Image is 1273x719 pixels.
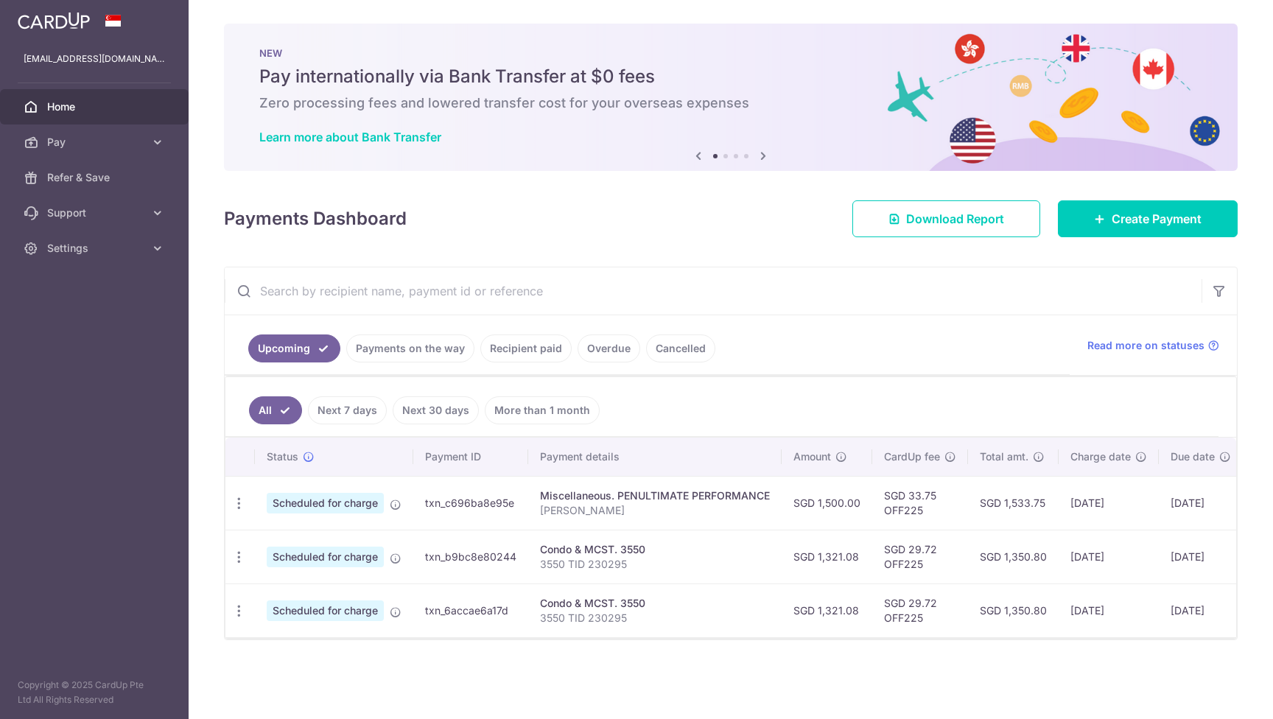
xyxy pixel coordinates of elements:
span: Refer & Save [47,170,144,185]
td: SGD 1,533.75 [968,476,1059,530]
td: SGD 1,500.00 [782,476,872,530]
a: Learn more about Bank Transfer [259,130,441,144]
div: Condo & MCST. 3550 [540,542,770,557]
span: Due date [1171,449,1215,464]
td: txn_c696ba8e95e [413,476,528,530]
th: Payment ID [413,438,528,476]
span: Amount [793,449,831,464]
p: [EMAIL_ADDRESS][DOMAIN_NAME] [24,52,165,66]
p: NEW [259,47,1202,59]
td: [DATE] [1059,583,1159,637]
img: CardUp [18,12,90,29]
span: Scheduled for charge [267,547,384,567]
img: Bank transfer banner [224,24,1238,171]
span: Read more on statuses [1087,338,1204,353]
span: Pay [47,135,144,150]
a: Next 7 days [308,396,387,424]
a: All [249,396,302,424]
a: Recipient paid [480,334,572,362]
td: SGD 29.72 OFF225 [872,530,968,583]
span: Home [47,99,144,114]
td: [DATE] [1159,583,1243,637]
td: SGD 1,350.80 [968,530,1059,583]
a: More than 1 month [485,396,600,424]
td: txn_6accae6a17d [413,583,528,637]
td: SGD 1,350.80 [968,583,1059,637]
span: Settings [47,241,144,256]
h5: Pay internationally via Bank Transfer at $0 fees [259,65,1202,88]
div: Miscellaneous. PENULTIMATE PERFORMANCE [540,488,770,503]
a: Create Payment [1058,200,1238,237]
a: Overdue [578,334,640,362]
td: [DATE] [1159,476,1243,530]
td: [DATE] [1159,530,1243,583]
td: txn_b9bc8e80244 [413,530,528,583]
p: [PERSON_NAME] [540,503,770,518]
a: Next 30 days [393,396,479,424]
span: Download Report [906,210,1004,228]
span: Create Payment [1112,210,1202,228]
td: SGD 1,321.08 [782,530,872,583]
span: CardUp fee [884,449,940,464]
span: Total amt. [980,449,1028,464]
iframe: Opens a widget where you can find more information [1178,675,1258,712]
td: SGD 29.72 OFF225 [872,583,968,637]
td: SGD 33.75 OFF225 [872,476,968,530]
td: [DATE] [1059,476,1159,530]
p: 3550 TID 230295 [540,557,770,572]
span: Scheduled for charge [267,493,384,513]
td: SGD 1,321.08 [782,583,872,637]
div: Condo & MCST. 3550 [540,596,770,611]
span: Status [267,449,298,464]
p: 3550 TID 230295 [540,611,770,625]
a: Payments on the way [346,334,474,362]
a: Cancelled [646,334,715,362]
a: Read more on statuses [1087,338,1219,353]
td: [DATE] [1059,530,1159,583]
span: Support [47,206,144,220]
h4: Payments Dashboard [224,206,407,232]
input: Search by recipient name, payment id or reference [225,267,1202,315]
a: Download Report [852,200,1040,237]
th: Payment details [528,438,782,476]
h6: Zero processing fees and lowered transfer cost for your overseas expenses [259,94,1202,112]
a: Upcoming [248,334,340,362]
span: Charge date [1070,449,1131,464]
span: Scheduled for charge [267,600,384,621]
